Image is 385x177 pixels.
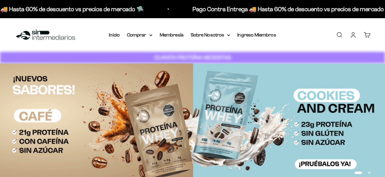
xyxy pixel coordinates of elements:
[237,32,276,37] a: Ingreso Miembros
[154,54,231,61] strong: CUANTA PROTEÍNA NECESITAS
[160,32,183,37] a: Membresía
[191,31,230,39] summary: Sobre Nosotros
[109,32,120,37] a: Inicio
[127,31,152,39] summary: Comprar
